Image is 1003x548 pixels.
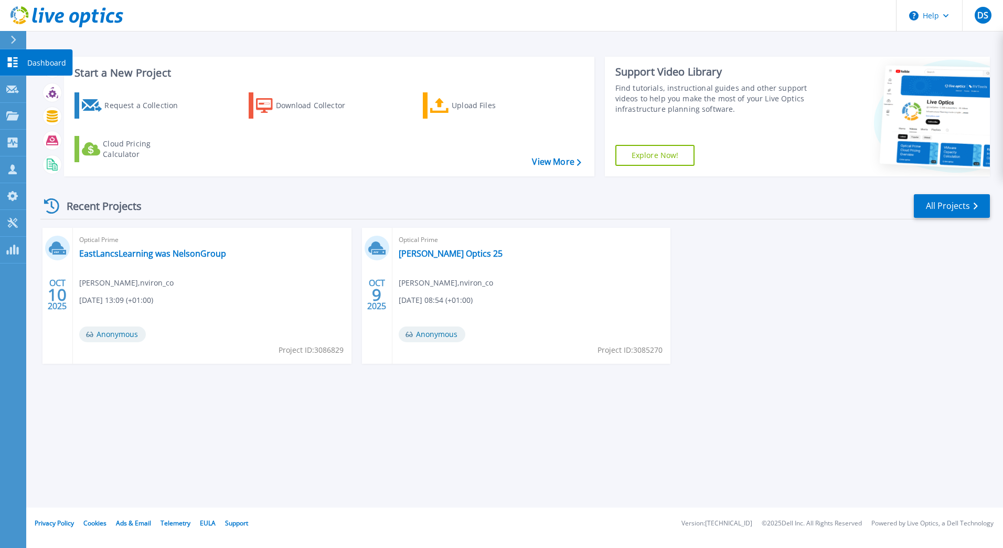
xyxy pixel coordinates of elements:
[615,65,812,79] div: Support Video Library
[79,234,345,246] span: Optical Prime
[367,276,387,314] div: OCT 2025
[399,326,465,342] span: Anonymous
[597,344,663,356] span: Project ID: 3085270
[615,145,695,166] a: Explore Now!
[27,49,66,77] p: Dashboard
[977,11,988,19] span: DS
[399,277,493,289] span: [PERSON_NAME] , nviron_co
[532,157,581,167] a: View More
[372,290,381,299] span: 9
[615,83,812,114] div: Find tutorials, instructional guides and other support videos to help you make the most of your L...
[74,67,581,79] h3: Start a New Project
[79,294,153,306] span: [DATE] 13:09 (+01:00)
[762,520,862,527] li: © 2025 Dell Inc. All Rights Reserved
[116,519,151,528] a: Ads & Email
[452,95,536,116] div: Upload Files
[914,194,990,218] a: All Projects
[79,326,146,342] span: Anonymous
[200,519,216,528] a: EULA
[74,92,191,119] a: Request a Collection
[225,519,248,528] a: Support
[399,248,503,259] a: [PERSON_NAME] Optics 25
[79,277,174,289] span: [PERSON_NAME] , nviron_co
[103,139,187,160] div: Cloud Pricing Calculator
[161,519,190,528] a: Telemetry
[276,95,360,116] div: Download Collector
[399,234,665,246] span: Optical Prime
[83,519,106,528] a: Cookies
[74,136,191,162] a: Cloud Pricing Calculator
[47,276,67,314] div: OCT 2025
[104,95,188,116] div: Request a Collection
[423,92,540,119] a: Upload Files
[279,344,344,356] span: Project ID: 3086829
[249,92,366,119] a: Download Collector
[48,290,67,299] span: 10
[79,248,226,259] a: EastLancsLearning was NelsonGroup
[35,519,74,528] a: Privacy Policy
[399,294,473,306] span: [DATE] 08:54 (+01:00)
[40,193,156,219] div: Recent Projects
[681,520,752,527] li: Version: [TECHNICAL_ID]
[871,520,994,527] li: Powered by Live Optics, a Dell Technology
